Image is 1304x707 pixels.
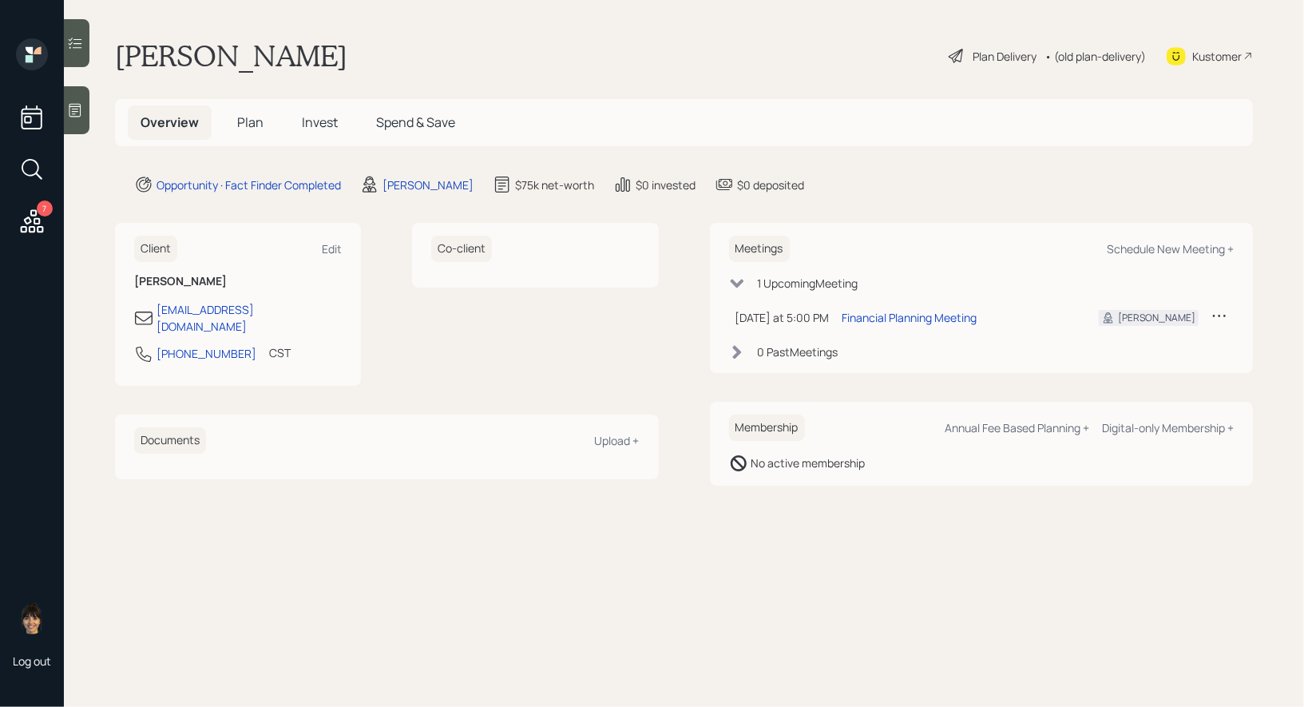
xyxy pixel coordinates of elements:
h6: Documents [134,427,206,454]
div: 0 Past Meeting s [758,344,838,360]
div: 7 [37,201,53,216]
div: Financial Planning Meeting [842,309,977,326]
div: • (old plan-delivery) [1044,48,1146,65]
span: Invest [302,113,338,131]
div: Log out [13,653,51,669]
span: Plan [237,113,264,131]
div: [PERSON_NAME] [382,177,474,193]
h6: Meetings [729,236,790,262]
div: [PERSON_NAME] [1118,311,1195,325]
div: [EMAIL_ADDRESS][DOMAIN_NAME] [157,301,342,335]
img: treva-nostdahl-headshot.png [16,602,48,634]
div: Opportunity · Fact Finder Completed [157,177,341,193]
div: $0 deposited [737,177,804,193]
div: No active membership [751,455,866,471]
h6: Membership [729,415,805,441]
div: $0 invested [636,177,696,193]
div: [PHONE_NUMBER] [157,345,256,362]
div: Upload + [595,433,640,448]
div: Digital-only Membership + [1102,420,1234,435]
span: Spend & Save [376,113,455,131]
div: Annual Fee Based Planning + [945,420,1089,435]
div: Edit [322,241,342,256]
div: [DATE] at 5:00 PM [735,309,830,326]
div: Kustomer [1192,48,1242,65]
div: Schedule New Meeting + [1107,241,1234,256]
h6: Co-client [431,236,492,262]
h6: [PERSON_NAME] [134,275,342,288]
div: CST [269,344,291,361]
h6: Client [134,236,177,262]
span: Overview [141,113,199,131]
div: Plan Delivery [973,48,1036,65]
div: 1 Upcoming Meeting [758,275,858,292]
h1: [PERSON_NAME] [115,38,347,73]
div: $75k net-worth [515,177,594,193]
